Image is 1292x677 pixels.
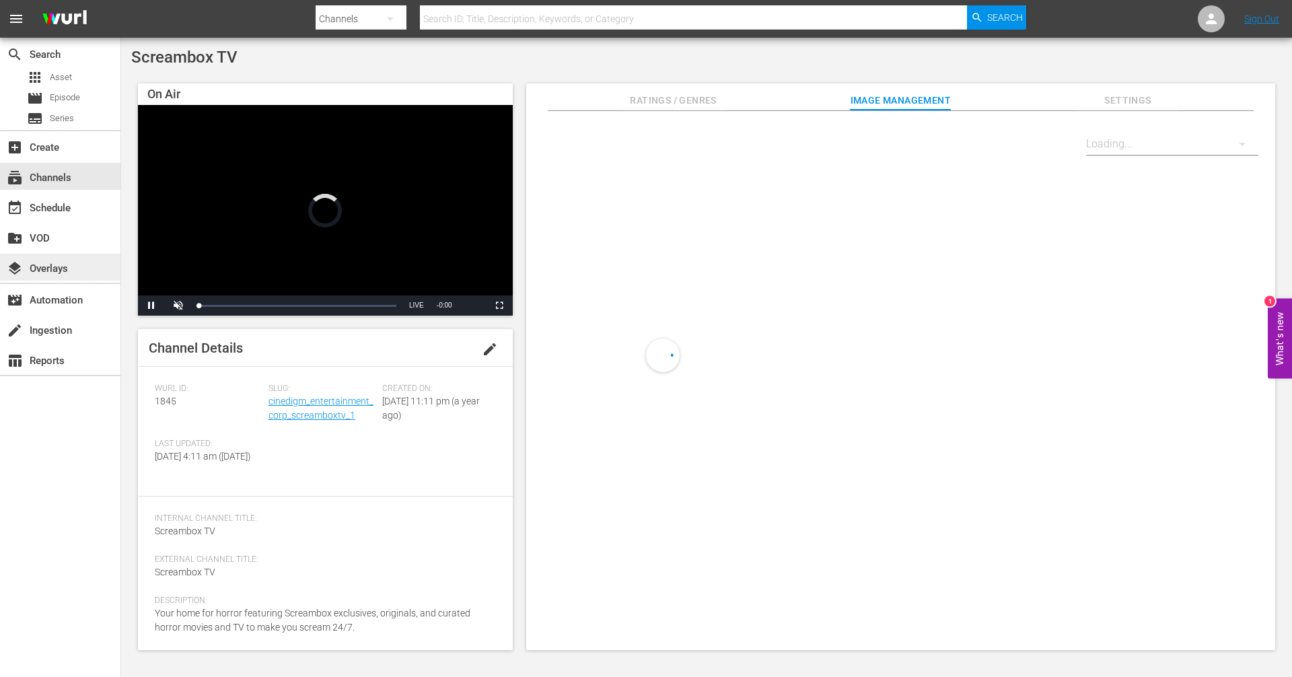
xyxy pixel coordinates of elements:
[850,92,951,109] span: Image Management
[437,301,439,309] span: -
[155,513,489,524] span: Internal Channel Title:
[486,295,513,316] button: Fullscreen
[382,396,480,421] span: [DATE] 11:11 pm (a year ago)
[7,292,23,308] span: Automation
[155,567,215,577] span: Screambox TV
[623,92,724,109] span: Ratings / Genres
[459,295,486,316] button: Picture-in-Picture
[155,396,176,406] span: 1845
[147,87,180,101] span: On Air
[1244,13,1279,24] a: Sign Out
[482,341,498,357] span: edit
[138,105,513,316] div: Video Player
[50,91,80,104] span: Episode
[7,46,23,63] span: Search
[199,305,396,307] div: Progress Bar
[155,596,489,606] span: Description:
[7,170,23,186] span: Channels
[1264,296,1275,307] div: 1
[50,71,72,84] span: Asset
[155,439,262,450] span: Last Updated:
[155,451,251,462] span: [DATE] 4:11 am ([DATE])
[967,5,1026,30] button: Search
[27,69,43,85] span: Asset
[155,384,262,394] span: Wurl ID:
[268,396,373,421] a: cinedigm_entertainment_corp_screamboxtv_1
[987,5,1023,30] span: Search
[27,110,43,127] span: Series
[7,322,23,338] span: Ingestion
[1268,299,1292,379] button: Open Feedback Widget
[7,200,23,216] span: Schedule
[155,555,489,565] span: External Channel Title:
[50,112,74,125] span: Series
[131,48,238,67] span: Screambox TV
[7,139,23,155] span: Create
[165,295,192,316] button: Unmute
[409,301,424,309] span: LIVE
[7,353,23,369] span: table_chart
[27,90,43,106] span: Episode
[268,384,375,394] span: Slug:
[403,295,430,316] button: Seek to live, currently behind live
[8,11,24,27] span: menu
[382,384,489,394] span: Created On:
[149,340,243,356] span: Channel Details
[7,260,23,277] span: Overlays
[155,526,215,536] span: Screambox TV
[474,333,506,365] button: edit
[138,295,165,316] button: Pause
[32,3,97,35] img: ans4CAIJ8jUAAAAAAAAAAAAAAAAAAAAAAAAgQb4GAAAAAAAAAAAAAAAAAAAAAAAAJMjXAAAAAAAAAAAAAAAAAAAAAAAAgAT5G...
[155,608,470,633] span: Your home for horror featuring Screambox exclusives, originals, and curated horror movies and TV ...
[7,230,23,246] span: VOD
[439,301,452,309] span: 0:00
[1077,92,1178,109] span: Settings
